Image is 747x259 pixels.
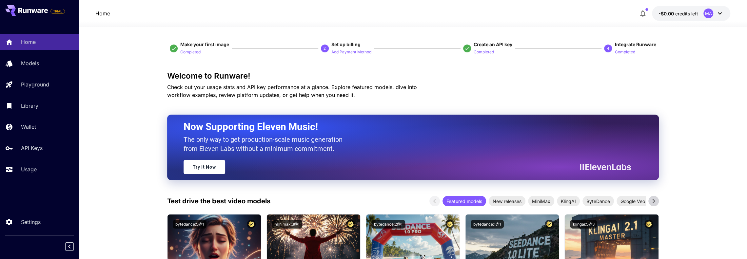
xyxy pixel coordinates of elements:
span: TRIAL [51,9,65,14]
span: MiniMax [528,198,554,205]
div: -$0.0047 [659,10,698,17]
span: ByteDance [582,198,614,205]
span: credits left [675,11,698,16]
div: MA [703,9,713,18]
p: Test drive the best video models [167,196,270,206]
button: Certified Model – Vetted for best performance and includes a commercial license. [644,220,653,229]
div: Google Veo [617,196,649,206]
span: Add your payment card to enable full platform functionality. [50,7,65,15]
span: Set up billing [331,42,361,47]
button: bytedance:5@1 [173,220,206,229]
span: KlingAI [557,198,580,205]
p: Completed [180,49,201,55]
span: Make your first image [180,42,229,47]
button: minimax:3@1 [272,220,302,229]
span: Create an API key [474,42,512,47]
p: Add Payment Method [331,49,371,55]
button: Completed [615,48,635,56]
h3: Welcome to Runware! [167,71,659,81]
button: Certified Model – Vetted for best performance and includes a commercial license. [247,220,256,229]
button: Certified Model – Vetted for best performance and includes a commercial license. [445,220,454,229]
a: Try It Now [184,160,225,174]
button: klingai:5@3 [570,220,597,229]
p: API Keys [21,144,43,152]
p: The only way to get production-scale music generation from Eleven Labs without a minimum commitment. [184,135,347,153]
span: -$0.00 [659,11,675,16]
button: Add Payment Method [331,48,371,56]
div: ByteDance [582,196,614,206]
button: Collapse sidebar [65,242,74,251]
p: Models [21,59,39,67]
a: Home [95,9,110,17]
button: Completed [180,48,201,56]
p: Settings [21,218,41,226]
p: Completed [615,49,635,55]
div: MiniMax [528,196,554,206]
p: Wallet [21,123,36,131]
button: -$0.0047MA [652,6,730,21]
span: Featured models [442,198,486,205]
p: Playground [21,81,49,88]
span: Google Veo [617,198,649,205]
p: Library [21,102,38,110]
button: Certified Model – Vetted for best performance and includes a commercial license. [545,220,554,229]
p: 4 [607,46,609,51]
div: Collapse sidebar [70,241,79,252]
span: Check out your usage stats and API key performance at a glance. Explore featured models, dive int... [167,84,417,98]
div: Featured models [442,196,486,206]
button: bytedance:1@1 [471,220,504,229]
p: 2 [324,46,326,51]
span: Integrate Runware [615,42,656,47]
nav: breadcrumb [95,9,110,17]
p: Usage [21,165,37,173]
span: New releases [489,198,525,205]
p: Home [21,38,36,46]
div: KlingAI [557,196,580,206]
div: New releases [489,196,525,206]
p: Completed [474,49,494,55]
button: Completed [474,48,494,56]
button: bytedance:2@1 [371,220,405,229]
h2: Now Supporting Eleven Music! [184,120,626,133]
button: Certified Model – Vetted for best performance and includes a commercial license. [346,220,355,229]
